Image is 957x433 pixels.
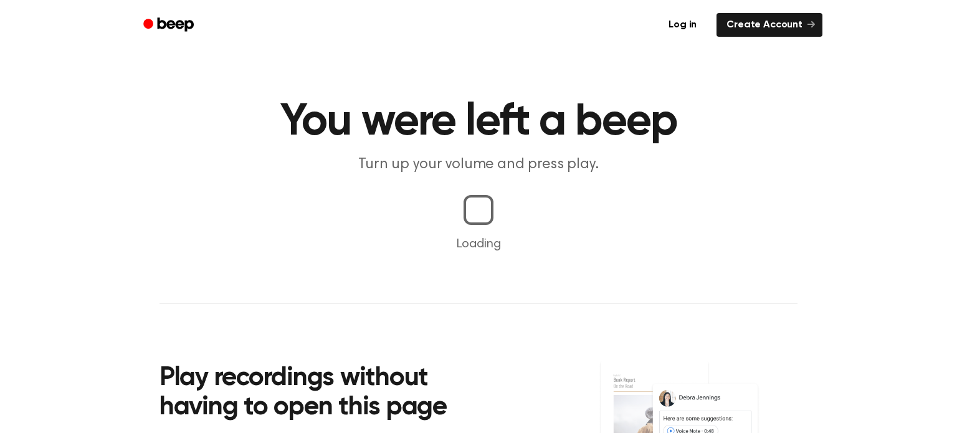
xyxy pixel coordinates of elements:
[239,155,718,175] p: Turn up your volume and press play.
[717,13,822,37] a: Create Account
[135,13,205,37] a: Beep
[159,364,495,423] h2: Play recordings without having to open this page
[159,100,797,145] h1: You were left a beep
[656,11,709,39] a: Log in
[15,235,942,254] p: Loading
